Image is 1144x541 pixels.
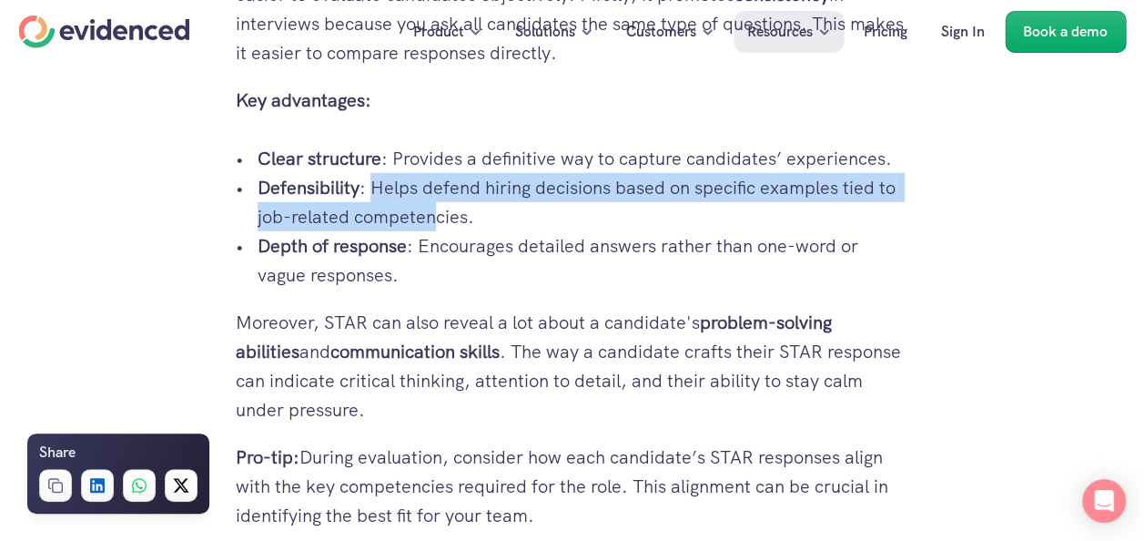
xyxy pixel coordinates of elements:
p: Pricing [864,20,907,44]
strong: Defensibility [258,176,359,199]
a: Pricing [850,11,921,53]
strong: Pro-tip: [236,445,299,469]
p: : Provides a definitive way to capture candidates’ experiences. [258,144,909,173]
strong: communication skills [330,340,500,363]
strong: Depth of response [258,234,407,258]
p: Resources [747,20,813,44]
p: : Helps defend hiring decisions based on specific examples tied to job-related competencies. [258,173,909,231]
a: Book a demo [1005,11,1126,53]
p: During evaluation, consider how each candidate’s STAR responses align with the key competencies r... [236,443,909,530]
p: Solutions [515,20,575,44]
p: Product [413,20,464,44]
p: Sign In [941,20,985,44]
p: Moreover, STAR can also reveal a lot about a candidate's and . The way a candidate crafts their S... [236,308,909,424]
p: Book a demo [1023,20,1108,44]
p: : Encourages detailed answers rather than one-word or vague responses. [258,231,909,290]
p: Customers [626,20,696,44]
a: Sign In [927,11,998,53]
a: Home [18,15,189,48]
h6: Share [39,441,76,464]
strong: problem-solving abilities [236,311,836,363]
div: Open Intercom Messenger [1082,479,1126,523]
strong: Clear structure [258,147,381,170]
